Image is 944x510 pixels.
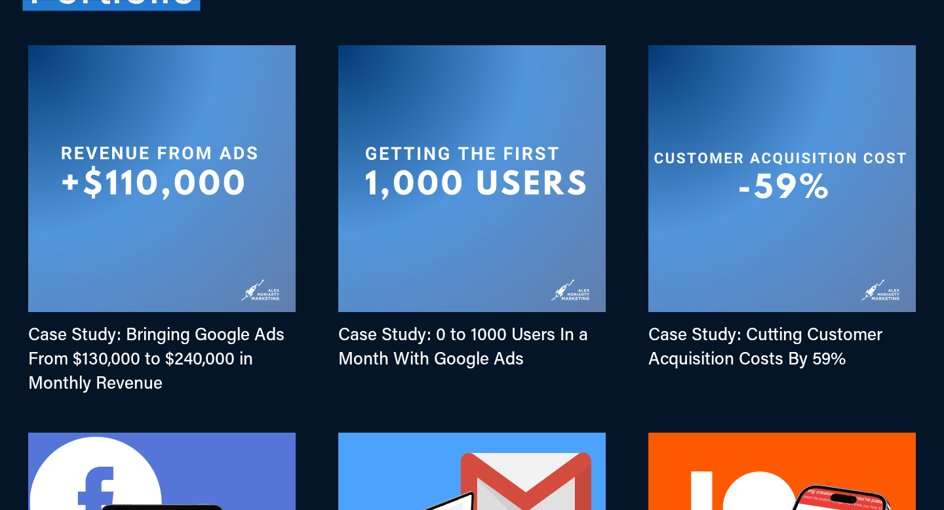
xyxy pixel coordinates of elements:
[648,45,916,313] img: Case Study: Cutting Customer Acquisition Costs By 59%
[28,322,296,395] h3: Case Study: Bringing Google Ads From $130,000 to $240,000 in Monthly Revenue
[28,45,296,313] img: Case Study: Bringing Google Ads From $130,000 to $240,000 in Monthly Revenue
[338,45,606,404] a: Case Study: 0 to 1000 Users In a Month With Google Ads Case Study: 0 to 1000 Users In a Month Wit...
[338,45,606,313] img: Case Study: 0 to 1000 Users In a Month With Google Ads
[648,45,916,404] a: Case Study: Cutting Customer Acquisition Costs By 59% Case Study: Cutting Customer Acquisition Co...
[648,322,916,370] h3: Case Study: Cutting Customer Acquisition Costs By 59%
[28,45,296,404] a: Case Study: Bringing Google Ads From $130,000 to $240,000 in Monthly Revenue Case Study: Bringing...
[338,322,606,370] h3: Case Study: 0 to 1000 Users In a Month With Google Ads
